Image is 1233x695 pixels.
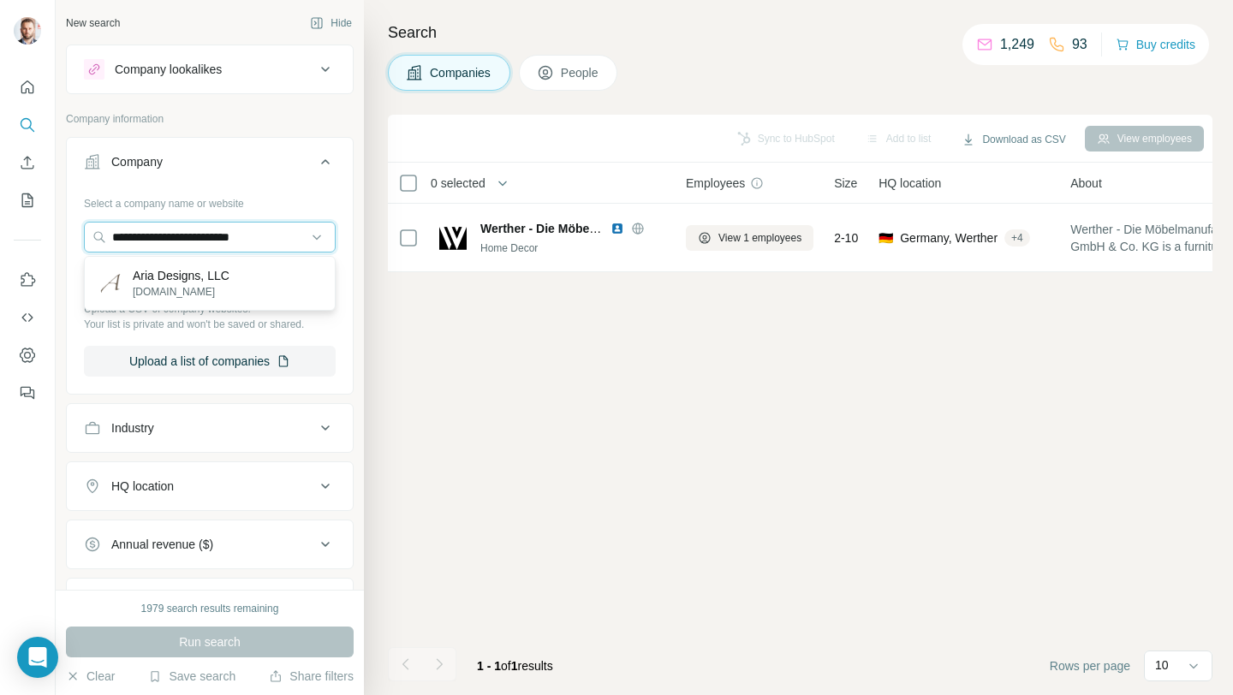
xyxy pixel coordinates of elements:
[1050,657,1130,674] span: Rows per page
[14,72,41,103] button: Quick start
[14,110,41,140] button: Search
[84,317,336,332] p: Your list is private and won't be saved or shared.
[111,419,154,437] div: Industry
[686,175,745,192] span: Employees
[388,21,1212,45] h4: Search
[431,175,485,192] span: 0 selected
[67,466,353,507] button: HQ location
[98,271,122,295] img: Aria Designs, LLC
[14,264,41,295] button: Use Surfe on LinkedIn
[501,659,511,673] span: of
[84,346,336,377] button: Upload a list of companies
[480,241,665,256] div: Home Decor
[66,668,115,685] button: Clear
[17,637,58,678] div: Open Intercom Messenger
[561,64,600,81] span: People
[14,377,41,408] button: Feedback
[133,267,229,284] p: Aria Designs, LLC
[834,229,858,247] span: 2-10
[718,230,801,246] span: View 1 employees
[133,284,229,300] p: [DOMAIN_NAME]
[834,175,857,192] span: Size
[115,61,222,78] div: Company lookalikes
[477,659,501,673] span: 1 - 1
[686,225,813,251] button: View 1 employees
[439,224,467,252] img: Logo of Werther - Die Möbelmanufaktur Oberwelland KG
[950,127,1077,152] button: Download as CSV
[148,668,235,685] button: Save search
[67,49,353,90] button: Company lookalikes
[14,302,41,333] button: Use Surfe API
[14,17,41,45] img: Avatar
[67,582,353,623] button: Employees (size)
[111,478,174,495] div: HQ location
[1000,34,1034,55] p: 1,249
[66,111,354,127] p: Company information
[480,222,754,235] span: Werther - Die Möbelmanufaktur Oberwelland KG
[1070,175,1102,192] span: About
[611,222,624,235] img: LinkedIn logo
[1072,34,1087,55] p: 93
[111,536,213,553] div: Annual revenue ($)
[298,10,364,36] button: Hide
[67,407,353,448] button: Industry
[900,229,998,247] span: Germany, Werther
[14,147,41,178] button: Enrich CSV
[14,340,41,371] button: Dashboard
[66,15,120,31] div: New search
[430,64,492,81] span: Companies
[111,153,163,170] div: Company
[477,659,553,673] span: results
[141,601,279,616] div: 1979 search results remaining
[14,185,41,216] button: My lists
[1155,656,1169,674] p: 10
[511,659,518,673] span: 1
[879,229,893,247] span: 🇩🇪
[84,189,336,211] div: Select a company name or website
[269,668,354,685] button: Share filters
[67,141,353,189] button: Company
[879,175,941,192] span: HQ location
[1116,33,1195,56] button: Buy credits
[67,524,353,565] button: Annual revenue ($)
[1004,230,1030,246] div: + 4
